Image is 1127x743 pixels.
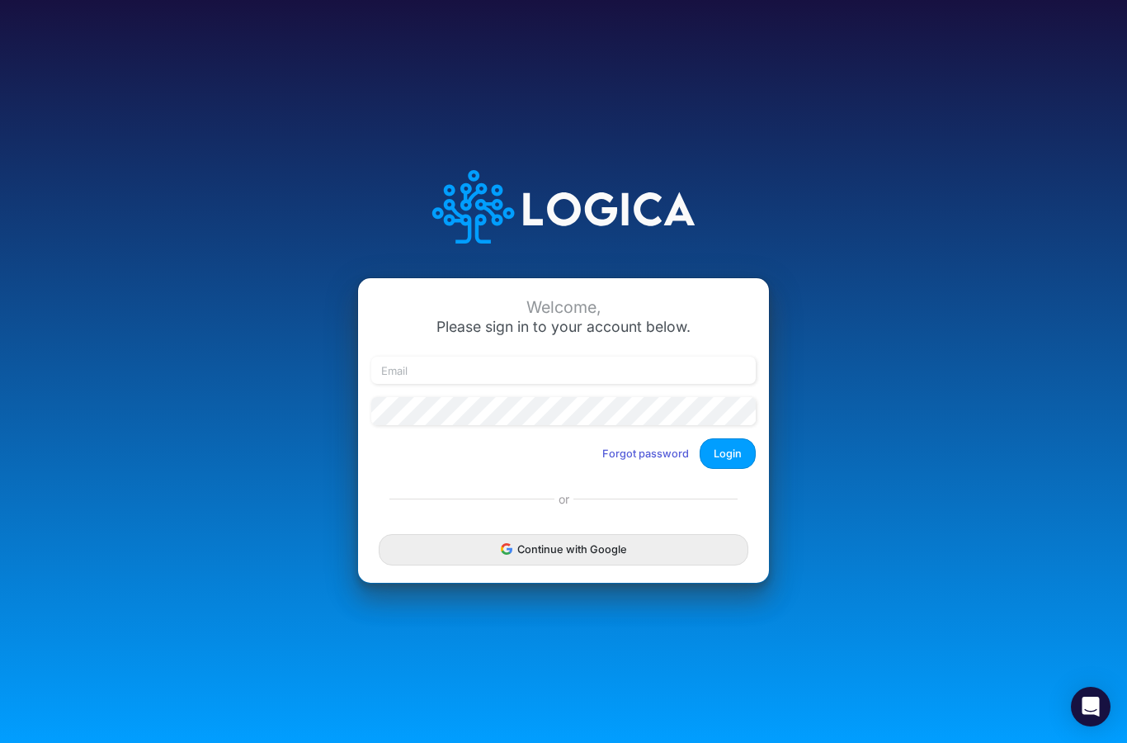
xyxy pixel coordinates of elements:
[1071,687,1110,726] div: Open Intercom Messenger
[700,438,756,469] button: Login
[592,440,700,467] button: Forgot password
[371,357,756,385] input: Email
[379,534,748,565] button: Continue with Google
[436,318,691,335] span: Please sign in to your account below.
[371,298,756,317] div: Welcome,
